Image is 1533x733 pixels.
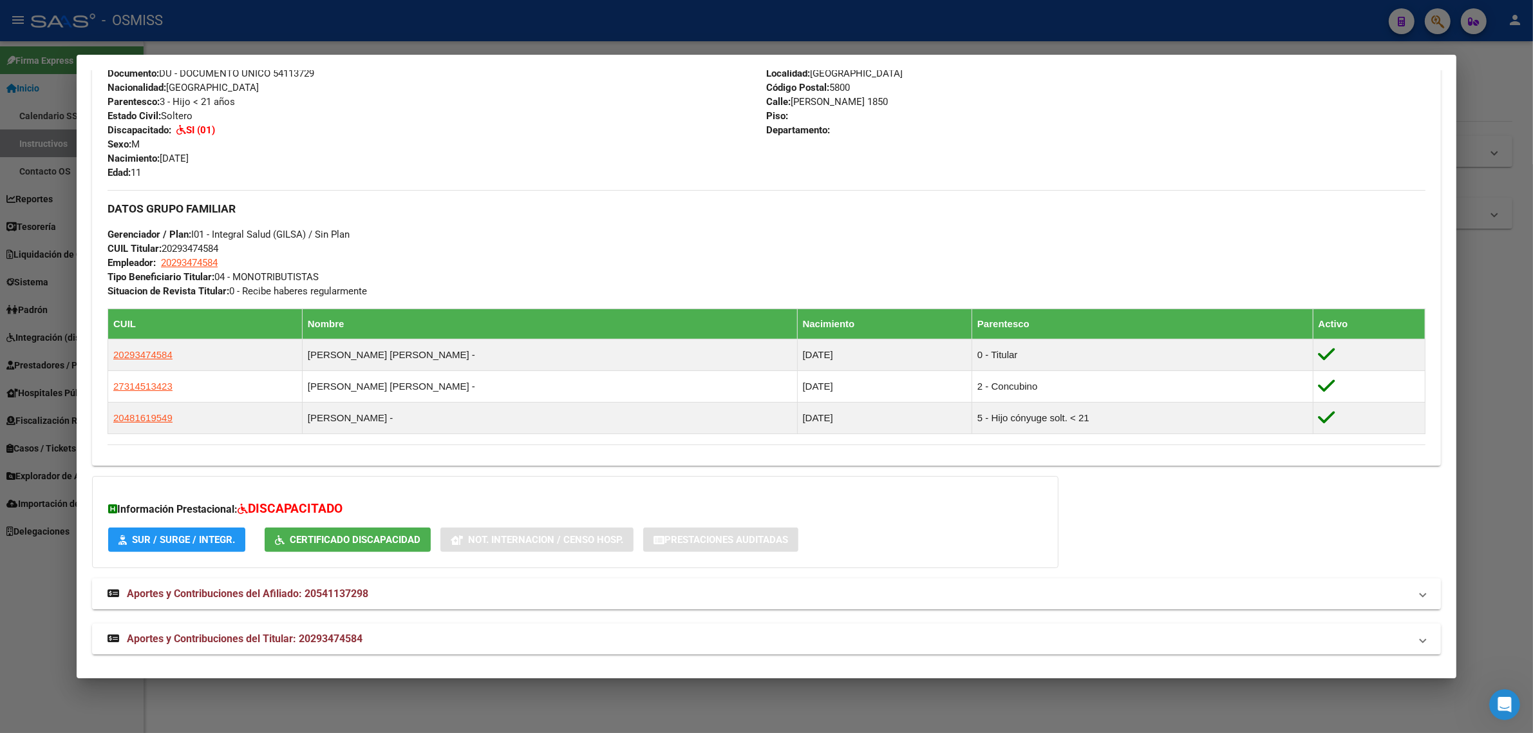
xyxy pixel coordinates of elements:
[108,243,218,254] span: 20293474584
[290,535,420,546] span: Certificado Discapacidad
[108,202,1425,216] h3: DATOS GRUPO FAMILIAR
[302,309,797,339] th: Nombre
[132,535,235,546] span: SUR / SURGE / INTEGR.
[186,124,215,136] strong: SI (01)
[108,68,159,79] strong: Documento:
[766,68,810,79] strong: Localidad:
[766,96,791,108] strong: Calle:
[108,124,171,136] strong: Discapacitado:
[108,96,160,108] strong: Parentesco:
[797,370,972,402] td: [DATE]
[766,82,829,93] strong: Código Postal:
[797,309,972,339] th: Nacimiento
[92,624,1441,654] mat-expansion-panel-header: Aportes y Contribuciones del Titular: 20293474584
[108,271,319,283] span: 04 - MONOTRIBUTISTAS
[108,500,1042,519] h3: Información Prestacional:
[108,243,162,254] strong: CUIL Titular:
[1313,309,1425,339] th: Activo
[108,138,131,150] strong: Sexo:
[766,110,788,122] strong: Piso:
[302,339,797,370] td: [PERSON_NAME] [PERSON_NAME] -
[108,68,314,79] span: DU - DOCUMENTO UNICO 54113729
[440,528,634,551] button: Not. Internacion / Censo Hosp.
[113,381,173,392] span: 27314513423
[108,153,189,164] span: [DATE]
[664,535,788,546] span: Prestaciones Auditadas
[108,528,245,551] button: SUR / SURGE / INTEGR.
[972,309,1313,339] th: Parentesco
[127,587,368,600] span: Aportes y Contribuciones del Afiliado: 20541137298
[108,271,214,283] strong: Tipo Beneficiario Titular:
[113,349,173,360] span: 20293474584
[468,535,623,546] span: Not. Internacion / Censo Hosp.
[766,124,830,136] strong: Departamento:
[766,68,903,79] span: [GEOGRAPHIC_DATA]
[108,96,235,108] span: 3 - Hijo < 21 años
[108,153,160,164] strong: Nacimiento:
[972,402,1313,433] td: 5 - Hijo cónyuge solt. < 21
[1489,689,1520,720] iframe: Intercom live chat
[108,309,303,339] th: CUIL
[108,167,131,178] strong: Edad:
[108,229,350,240] span: I01 - Integral Salud (GILSA) / Sin Plan
[108,257,156,269] strong: Empleador:
[108,82,166,93] strong: Nacionalidad:
[302,402,797,433] td: [PERSON_NAME] -
[797,402,972,433] td: [DATE]
[248,501,343,516] span: DISCAPACITADO
[766,96,888,108] span: [PERSON_NAME] 1850
[265,528,431,551] button: Certificado Discapacidad
[797,339,972,370] td: [DATE]
[92,578,1441,609] mat-expansion-panel-header: Aportes y Contribuciones del Afiliado: 20541137298
[108,167,141,178] span: 11
[108,110,193,122] span: Soltero
[766,82,850,93] span: 5800
[108,285,229,297] strong: Situacion de Revista Titular:
[161,257,218,269] span: 20293474584
[972,339,1313,370] td: 0 - Titular
[127,633,362,645] span: Aportes y Contribuciones del Titular: 20293474584
[108,110,161,122] strong: Estado Civil:
[108,229,191,240] strong: Gerenciador / Plan:
[643,528,798,551] button: Prestaciones Auditadas
[113,412,173,423] span: 20481619549
[108,138,140,150] span: M
[108,285,367,297] span: 0 - Recibe haberes regularmente
[972,370,1313,402] td: 2 - Concubino
[108,82,259,93] span: [GEOGRAPHIC_DATA]
[302,370,797,402] td: [PERSON_NAME] [PERSON_NAME] -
